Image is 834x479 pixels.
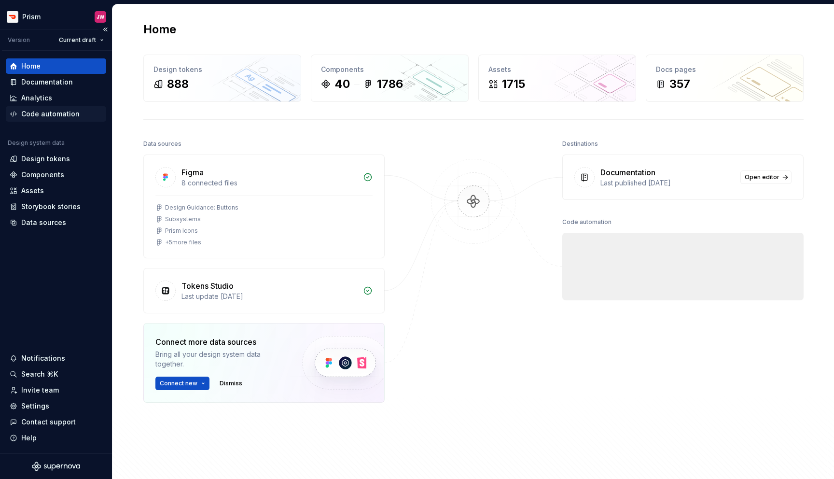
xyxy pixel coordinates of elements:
[6,382,106,398] a: Invite team
[6,58,106,74] a: Home
[32,462,80,471] svg: Supernova Logo
[6,351,106,366] button: Notifications
[740,170,792,184] a: Open editor
[167,76,189,92] div: 888
[7,11,18,23] img: bd52d190-91a7-4889-9e90-eccda45865b1.png
[165,227,198,235] div: Prism Icons
[6,199,106,214] a: Storybook stories
[6,414,106,430] button: Contact support
[215,377,247,390] button: Dismiss
[21,109,80,119] div: Code automation
[143,155,385,258] a: Figma8 connected filesDesign Guidance: ButtonsSubsystemsPrism Icons+5more files
[181,167,204,178] div: Figma
[21,61,41,71] div: Home
[8,36,30,44] div: Version
[562,137,598,151] div: Destinations
[2,6,110,27] button: PrismJW
[311,55,469,102] a: Components401786
[6,183,106,198] a: Assets
[98,23,112,36] button: Collapse sidebar
[21,170,64,180] div: Components
[21,385,59,395] div: Invite team
[6,151,106,167] a: Design tokens
[21,401,49,411] div: Settings
[377,76,403,92] div: 1786
[669,76,690,92] div: 357
[600,167,655,178] div: Documentation
[143,137,181,151] div: Data sources
[6,215,106,230] a: Data sources
[646,55,804,102] a: Docs pages357
[21,93,52,103] div: Analytics
[562,215,612,229] div: Code automation
[6,430,106,446] button: Help
[155,350,286,369] div: Bring all your design system data together.
[160,380,197,387] span: Connect new
[155,336,286,348] div: Connect more data sources
[220,380,242,387] span: Dismiss
[97,13,104,21] div: JW
[143,22,176,37] h2: Home
[21,433,37,443] div: Help
[21,77,73,87] div: Documentation
[21,369,58,379] div: Search ⌘K
[21,218,66,227] div: Data sources
[745,173,779,181] span: Open editor
[165,204,238,211] div: Design Guidance: Buttons
[165,215,201,223] div: Subsystems
[8,139,65,147] div: Design system data
[6,398,106,414] a: Settings
[181,280,234,292] div: Tokens Studio
[6,74,106,90] a: Documentation
[502,76,525,92] div: 1715
[21,202,81,211] div: Storybook stories
[143,268,385,313] a: Tokens StudioLast update [DATE]
[6,90,106,106] a: Analytics
[55,33,108,47] button: Current draft
[181,178,357,188] div: 8 connected files
[6,167,106,183] a: Components
[181,292,357,301] div: Last update [DATE]
[153,65,291,74] div: Design tokens
[321,65,459,74] div: Components
[21,353,65,363] div: Notifications
[478,55,636,102] a: Assets1715
[143,55,301,102] a: Design tokens888
[21,186,44,196] div: Assets
[155,377,209,390] button: Connect new
[22,12,41,22] div: Prism
[21,417,76,427] div: Contact support
[656,65,793,74] div: Docs pages
[21,154,70,164] div: Design tokens
[600,178,735,188] div: Last published [DATE]
[334,76,350,92] div: 40
[488,65,626,74] div: Assets
[6,106,106,122] a: Code automation
[59,36,96,44] span: Current draft
[6,366,106,382] button: Search ⌘K
[165,239,201,246] div: + 5 more files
